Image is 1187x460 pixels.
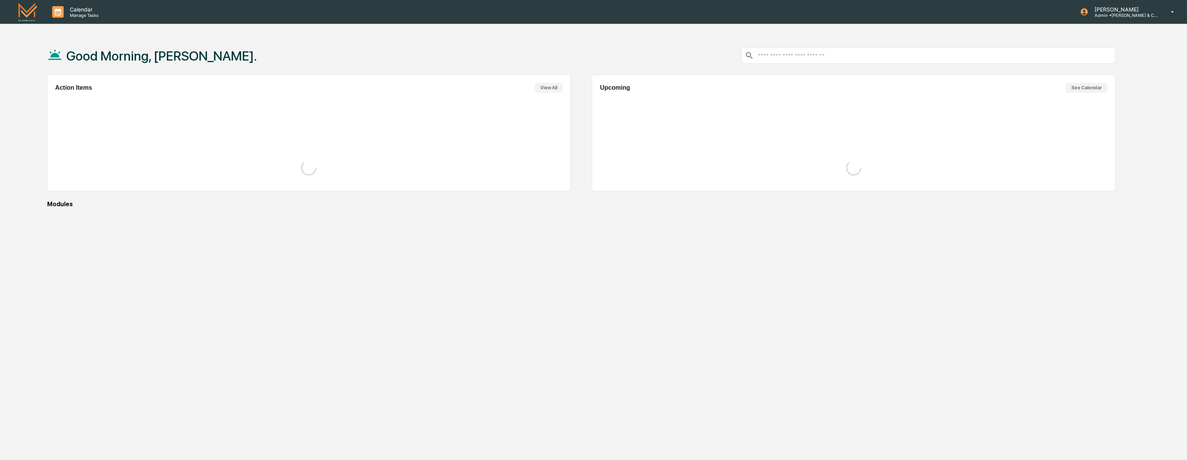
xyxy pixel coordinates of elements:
img: logo [18,3,37,21]
button: See Calendar [1066,83,1107,93]
h2: Upcoming [600,84,630,91]
p: Calendar [64,6,102,13]
button: View All [535,83,563,93]
p: Manage Tasks [64,13,102,18]
p: Admin • [PERSON_NAME] & Co. - BD [1088,13,1160,18]
h1: Good Morning, [PERSON_NAME]. [66,48,257,64]
p: [PERSON_NAME] [1088,6,1160,13]
div: Modules [47,200,1116,208]
h2: Action Items [55,84,92,91]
